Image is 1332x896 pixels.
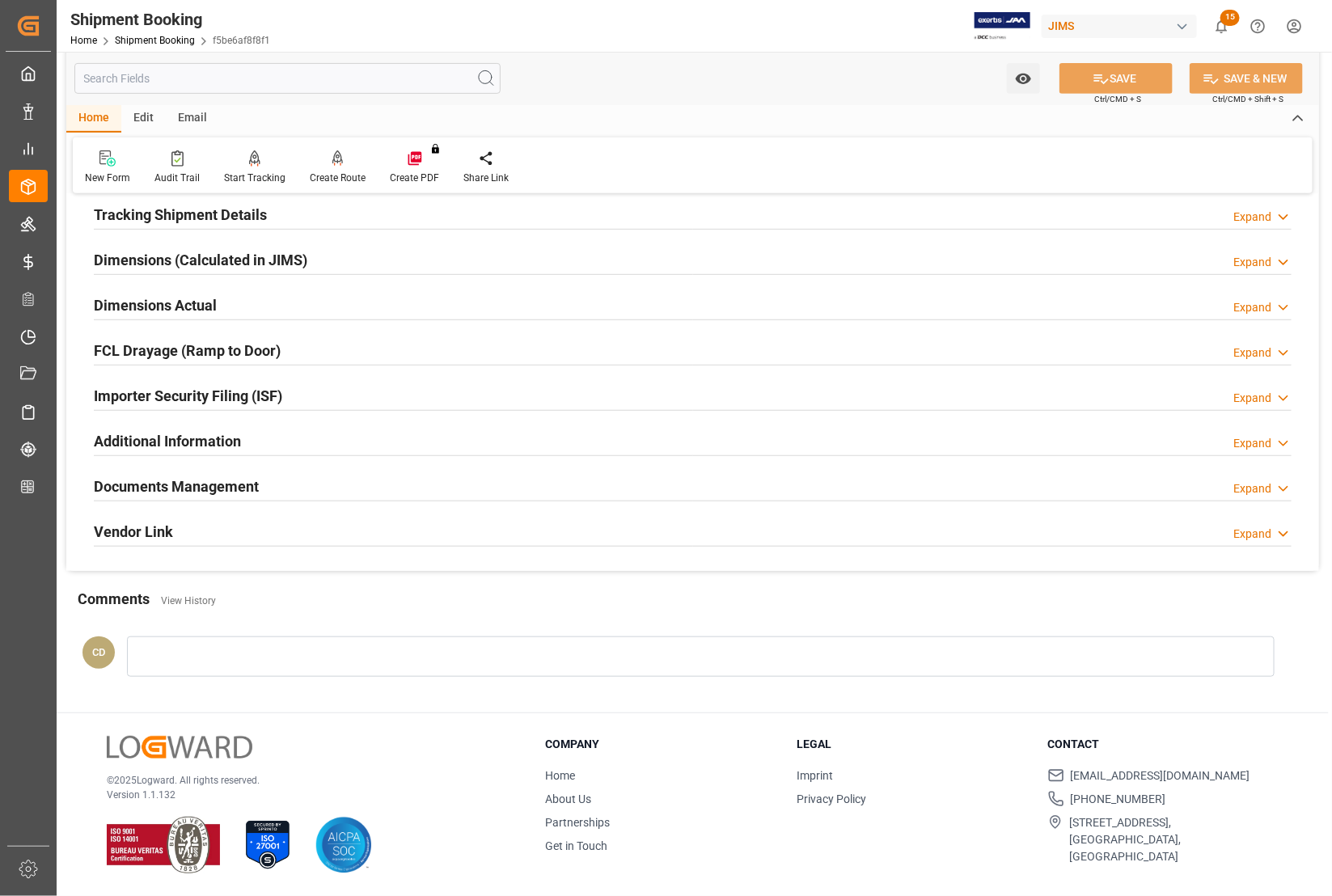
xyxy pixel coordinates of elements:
a: Partnerships [546,816,611,829]
a: Privacy Policy [797,792,866,805]
div: Create Route [310,171,366,185]
h2: Vendor Link [94,521,173,543]
a: Imprint [797,769,833,782]
div: Expand [1233,480,1271,497]
span: [EMAIL_ADDRESS][DOMAIN_NAME] [1071,767,1250,784]
a: Get in Touch [546,839,608,852]
button: JIMS [1042,11,1203,41]
div: Expand [1233,299,1271,316]
span: [STREET_ADDRESS], [GEOGRAPHIC_DATA], [GEOGRAPHIC_DATA] [1069,814,1279,865]
div: Shipment Booking [70,7,270,32]
span: Ctrl/CMD + S [1094,93,1141,105]
div: Start Tracking [224,171,285,185]
h2: Dimensions (Calculated in JIMS) [94,249,307,271]
img: ISO 27001 Certification [239,817,296,873]
button: SAVE & NEW [1190,63,1303,94]
h2: Tracking Shipment Details [94,204,267,226]
h2: Importer Security Filing (ISF) [94,385,282,407]
h3: Contact [1048,736,1279,753]
div: Expand [1233,526,1271,543]
a: About Us [546,792,592,805]
div: Audit Trail [154,171,200,185]
h3: Company [546,736,776,753]
img: Exertis%20JAM%20-%20Email%20Logo.jpg_1722504956.jpg [975,12,1030,40]
a: Home [546,769,576,782]
span: 15 [1220,10,1240,26]
p: © 2025 Logward. All rights reserved. [107,773,505,788]
div: Home [66,105,121,133]
a: Home [70,35,97,46]
img: AICPA SOC [315,817,372,873]
div: Expand [1233,390,1271,407]
div: Edit [121,105,166,133]
h2: Documents Management [94,475,259,497]
h3: Legal [797,736,1027,753]
button: show 15 new notifications [1203,8,1240,44]
button: Help Center [1240,8,1276,44]
h2: Comments [78,588,150,610]
p: Version 1.1.132 [107,788,505,802]
button: open menu [1007,63,1040,94]
h2: Additional Information [94,430,241,452]
img: Logward Logo [107,736,252,759]
input: Search Fields [74,63,501,94]
span: CD [92,646,105,658]
img: ISO 9001 & ISO 14001 Certification [107,817,220,873]
div: New Form [85,171,130,185]
div: Expand [1233,209,1271,226]
h2: FCL Drayage (Ramp to Door) [94,340,281,361]
div: JIMS [1042,15,1197,38]
span: Ctrl/CMD + Shift + S [1212,93,1283,105]
h2: Dimensions Actual [94,294,217,316]
div: Expand [1233,435,1271,452]
div: Email [166,105,219,133]
div: Expand [1233,344,1271,361]
div: Expand [1233,254,1271,271]
span: [PHONE_NUMBER] [1071,791,1166,808]
a: View History [161,595,216,606]
div: Share Link [463,171,509,185]
button: SAVE [1059,63,1173,94]
a: Shipment Booking [115,35,195,46]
